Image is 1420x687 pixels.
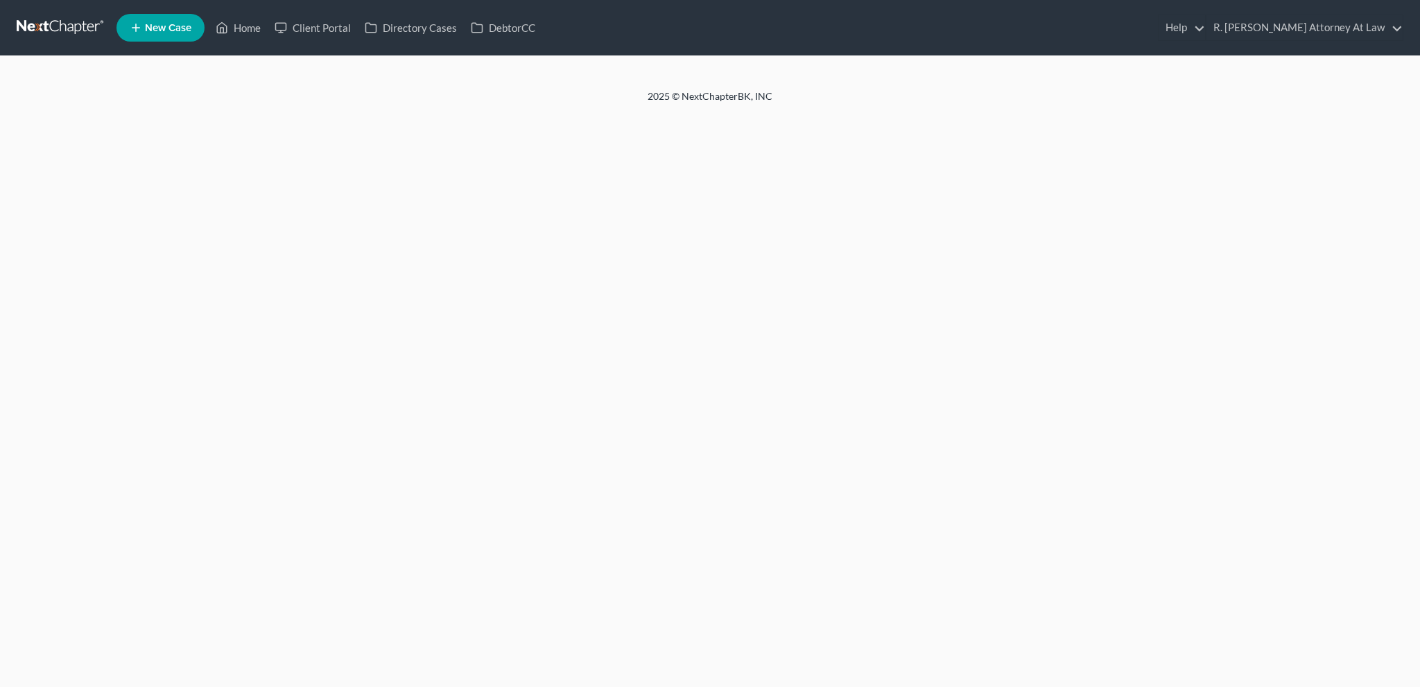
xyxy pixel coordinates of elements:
[315,89,1105,114] div: 2025 © NextChapterBK, INC
[116,14,205,42] new-legal-case-button: New Case
[209,15,268,40] a: Home
[1159,15,1205,40] a: Help
[358,15,464,40] a: Directory Cases
[268,15,358,40] a: Client Portal
[464,15,542,40] a: DebtorCC
[1206,15,1403,40] a: R. [PERSON_NAME] Attorney At Law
